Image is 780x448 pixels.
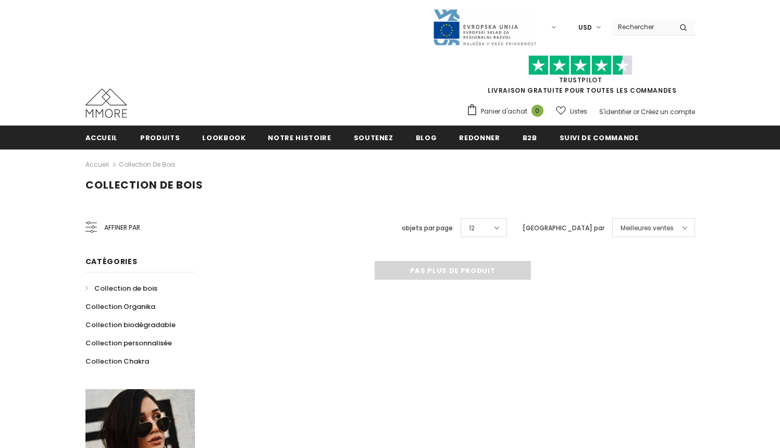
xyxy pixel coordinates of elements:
[523,223,604,233] label: [GEOGRAPHIC_DATA] par
[528,55,633,76] img: Faites confiance aux étoiles pilotes
[459,126,500,149] a: Redonner
[466,60,695,95] span: LIVRAISON GRATUITE POUR TOUTES LES COMMANDES
[633,107,639,116] span: or
[570,106,587,117] span: Listes
[432,8,537,46] img: Javni Razpis
[268,126,331,149] a: Notre histoire
[85,279,157,297] a: Collection de bois
[354,133,393,143] span: soutenez
[85,320,176,330] span: Collection biodégradable
[432,22,537,31] a: Javni Razpis
[612,19,672,34] input: Search Site
[85,352,149,370] a: Collection Chakra
[85,356,149,366] span: Collection Chakra
[416,133,437,143] span: Blog
[140,133,180,143] span: Produits
[85,158,109,171] a: Accueil
[354,126,393,149] a: soutenez
[85,316,176,334] a: Collection biodégradable
[85,256,138,267] span: Catégories
[202,126,245,149] a: Lookbook
[559,76,602,84] a: TrustPilot
[641,107,695,116] a: Créez un compte
[560,133,639,143] span: Suivi de commande
[85,338,172,348] span: Collection personnalisée
[202,133,245,143] span: Lookbook
[402,223,453,233] label: objets par page
[85,126,118,149] a: Accueil
[268,133,331,143] span: Notre histoire
[469,223,475,233] span: 12
[416,126,437,149] a: Blog
[85,89,127,118] img: Cas MMORE
[85,334,172,352] a: Collection personnalisée
[578,22,592,33] span: USD
[85,302,155,312] span: Collection Organika
[523,126,537,149] a: B2B
[531,105,543,117] span: 0
[556,102,587,120] a: Listes
[481,106,527,117] span: Panier d'achat
[599,107,632,116] a: S'identifier
[85,133,118,143] span: Accueil
[119,160,176,169] a: Collection de bois
[140,126,180,149] a: Produits
[94,283,157,293] span: Collection de bois
[466,104,549,119] a: Panier d'achat 0
[621,223,674,233] span: Meilleures ventes
[85,178,203,192] span: Collection de bois
[459,133,500,143] span: Redonner
[104,222,140,233] span: Affiner par
[85,297,155,316] a: Collection Organika
[560,126,639,149] a: Suivi de commande
[523,133,537,143] span: B2B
